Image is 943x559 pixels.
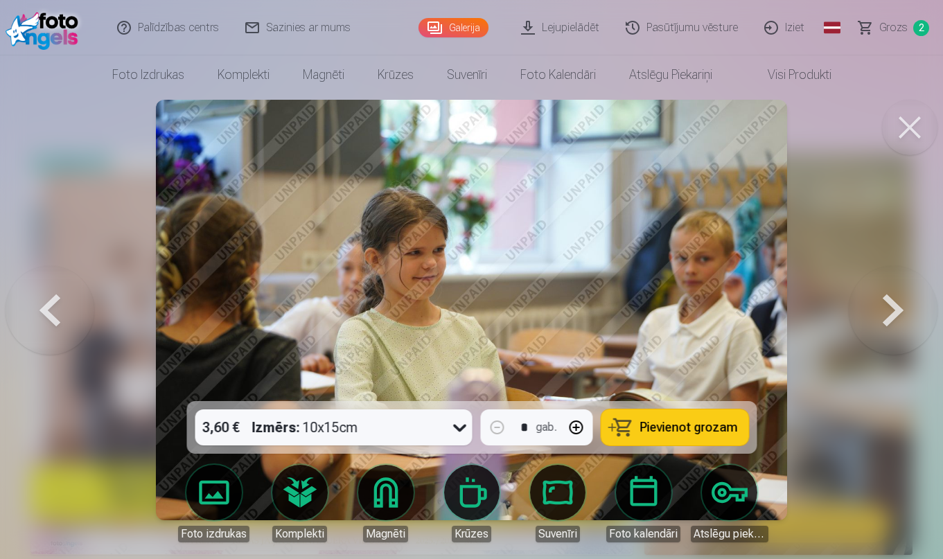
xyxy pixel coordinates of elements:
span: Pievienot grozam [640,421,737,434]
div: Foto kalendāri [606,526,680,542]
div: gab. [536,419,556,436]
a: Krūzes [433,465,511,542]
a: Foto kalendāri [504,55,612,94]
a: Atslēgu piekariņi [691,465,768,542]
div: Atslēgu piekariņi [691,526,768,542]
a: Foto kalendāri [605,465,682,542]
strong: Izmērs : [252,418,299,437]
a: Komplekti [201,55,286,94]
div: Foto izdrukas [178,526,249,542]
a: Foto izdrukas [96,55,201,94]
a: Atslēgu piekariņi [612,55,729,94]
div: Krūzes [452,526,491,542]
img: /fa1 [6,6,85,50]
a: Magnēti [286,55,361,94]
a: Suvenīri [519,465,597,542]
span: Grozs [879,19,908,36]
a: Galerija [418,18,488,37]
div: 3,60 € [195,409,246,445]
a: Krūzes [361,55,430,94]
a: Foto izdrukas [175,465,253,542]
div: Suvenīri [536,526,580,542]
a: Suvenīri [430,55,504,94]
a: Komplekti [261,465,339,542]
a: Magnēti [347,465,425,542]
a: Visi produkti [729,55,848,94]
span: 2 [913,20,929,36]
div: Komplekti [272,526,327,542]
div: 10x15cm [252,409,358,445]
button: Pievienot grozam [601,409,748,445]
div: Magnēti [363,526,408,542]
